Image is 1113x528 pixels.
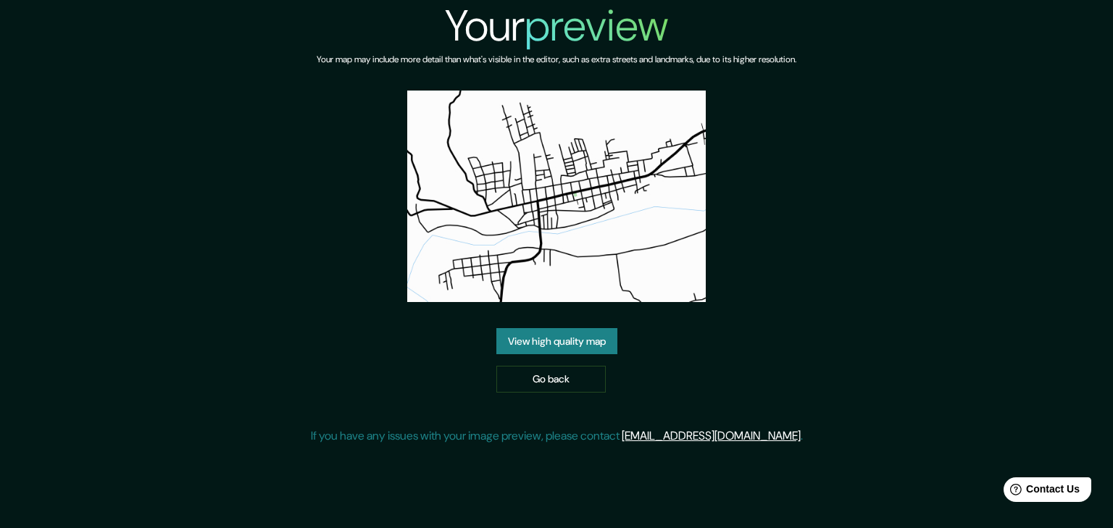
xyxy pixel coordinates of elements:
a: Go back [496,366,606,393]
p: If you have any issues with your image preview, please contact . [311,427,803,445]
iframe: Help widget launcher [984,472,1097,512]
a: View high quality map [496,328,617,355]
img: created-map-preview [407,91,706,302]
a: [EMAIL_ADDRESS][DOMAIN_NAME] [622,428,801,443]
h6: Your map may include more detail than what's visible in the editor, such as extra streets and lan... [317,52,796,67]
